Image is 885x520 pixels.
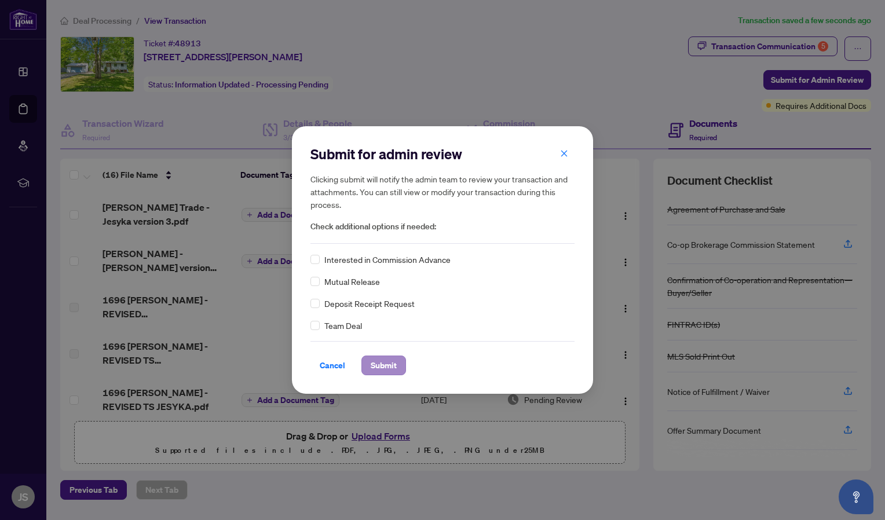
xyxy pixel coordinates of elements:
[310,173,575,211] h5: Clicking submit will notify the admin team to review your transaction and attachments. You can st...
[560,149,568,158] span: close
[310,220,575,233] span: Check additional options if needed:
[310,356,354,375] button: Cancel
[371,356,397,375] span: Submit
[361,356,406,375] button: Submit
[839,479,873,514] button: Open asap
[324,297,415,310] span: Deposit Receipt Request
[320,356,345,375] span: Cancel
[324,275,380,288] span: Mutual Release
[310,145,575,163] h2: Submit for admin review
[324,253,451,266] span: Interested in Commission Advance
[324,319,362,332] span: Team Deal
